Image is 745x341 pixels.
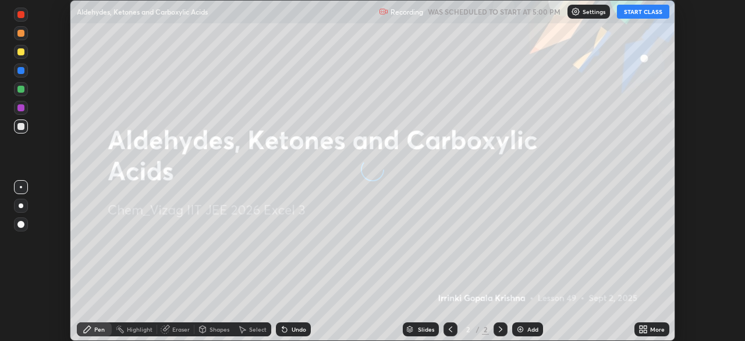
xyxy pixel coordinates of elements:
div: / [476,326,480,333]
div: Select [249,326,267,332]
div: Pen [94,326,105,332]
div: Slides [418,326,434,332]
div: More [650,326,665,332]
p: Settings [583,9,605,15]
img: recording.375f2c34.svg [379,7,388,16]
div: 2 [482,324,489,335]
div: Undo [292,326,306,332]
button: START CLASS [617,5,669,19]
img: add-slide-button [516,325,525,334]
div: Eraser [172,326,190,332]
div: 2 [462,326,474,333]
h5: WAS SCHEDULED TO START AT 5:00 PM [428,6,560,17]
div: Shapes [210,326,229,332]
img: class-settings-icons [571,7,580,16]
p: Aldehydes, Ketones and Carboxylic Acids [77,7,208,16]
p: Recording [391,8,423,16]
div: Highlight [127,326,152,332]
div: Add [527,326,538,332]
